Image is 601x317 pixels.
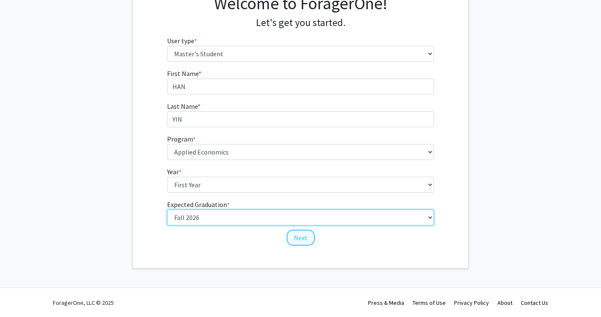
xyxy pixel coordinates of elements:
iframe: Chat [6,279,36,311]
a: Press & Media [368,299,404,307]
a: About [497,299,512,307]
span: First Name [167,69,199,78]
span: Last Name [167,102,198,110]
label: Program [167,134,196,144]
label: User type [167,36,197,46]
a: Privacy Policy [454,299,489,307]
a: Contact Us [521,299,548,307]
label: Expected Graduation [167,199,230,210]
a: Terms of Use [413,299,446,307]
label: Year [167,167,181,177]
h4: Let's get you started. [167,17,434,29]
button: Next [287,230,315,246]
